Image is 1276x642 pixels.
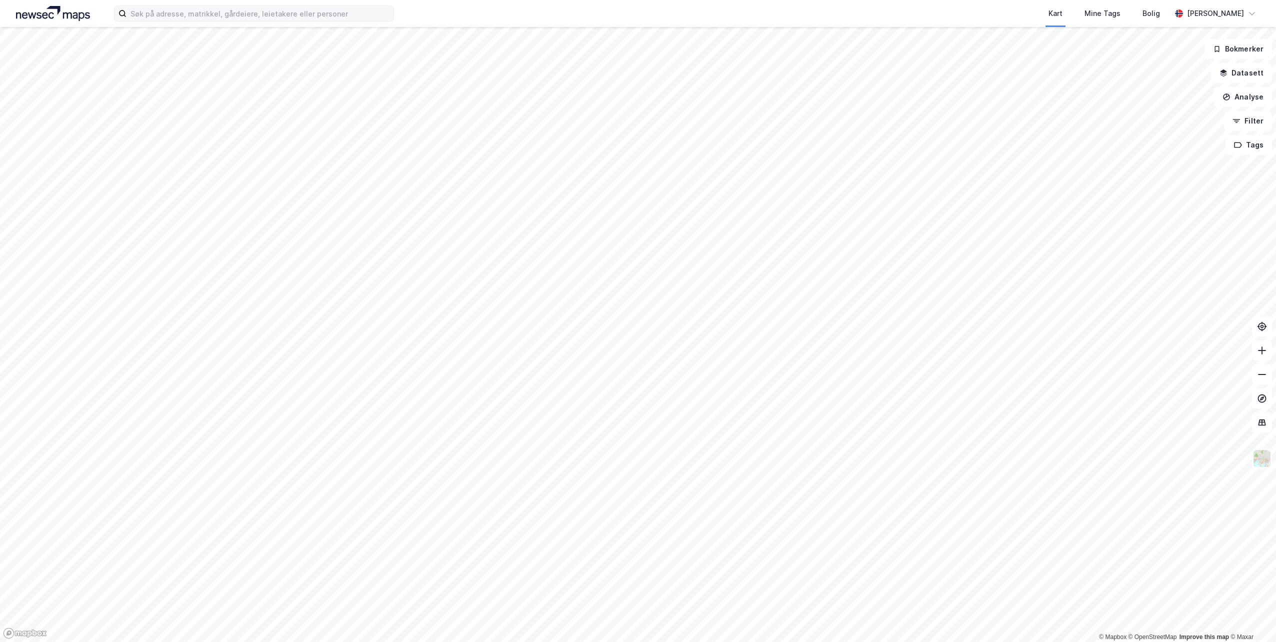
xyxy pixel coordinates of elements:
[1142,7,1160,19] div: Bolig
[1252,449,1271,468] img: Z
[1128,633,1177,640] a: OpenStreetMap
[1226,594,1276,642] div: Kontrollprogram for chat
[1084,7,1120,19] div: Mine Tags
[1048,7,1062,19] div: Kart
[1226,594,1276,642] iframe: Chat Widget
[1204,39,1272,59] button: Bokmerker
[1187,7,1244,19] div: [PERSON_NAME]
[1099,633,1126,640] a: Mapbox
[1179,633,1229,640] a: Improve this map
[1225,135,1272,155] button: Tags
[126,6,393,21] input: Søk på adresse, matrikkel, gårdeiere, leietakere eller personer
[1214,87,1272,107] button: Analyse
[1211,63,1272,83] button: Datasett
[16,6,90,21] img: logo.a4113a55bc3d86da70a041830d287a7e.svg
[1224,111,1272,131] button: Filter
[3,627,47,639] a: Mapbox homepage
